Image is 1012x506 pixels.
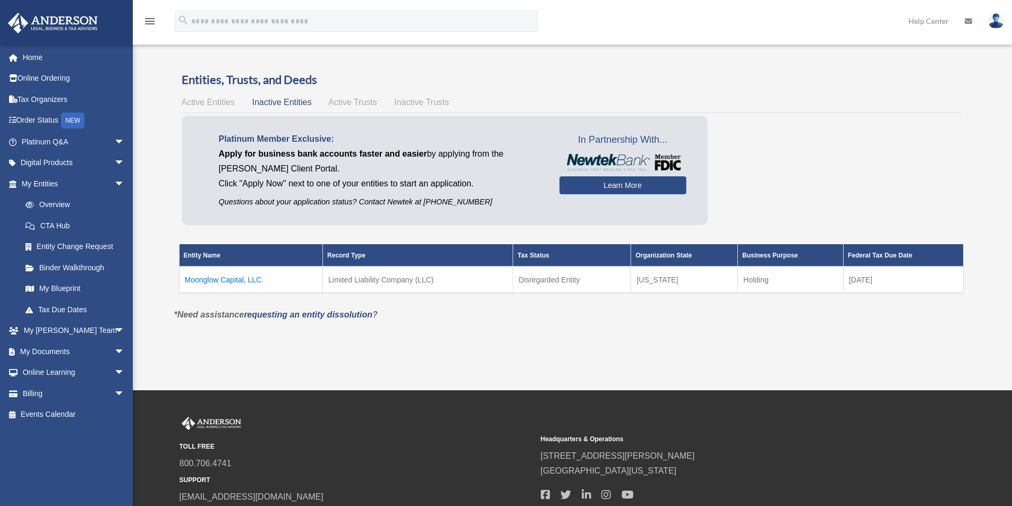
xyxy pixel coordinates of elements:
a: Digital Productsarrow_drop_down [7,152,141,174]
a: requesting an entity dissolution [244,310,372,319]
td: Disregarded Entity [513,267,631,293]
img: Anderson Advisors Platinum Portal [180,417,243,431]
a: CTA Hub [15,215,135,236]
p: Platinum Member Exclusive: [219,132,543,147]
img: User Pic [988,13,1004,29]
a: Platinum Q&Aarrow_drop_down [7,131,141,152]
i: menu [143,15,156,28]
span: arrow_drop_down [114,362,135,384]
span: Active Entities [182,98,235,107]
a: Binder Walkthrough [15,257,135,278]
p: Questions about your application status? Contact Newtek at [PHONE_NUMBER] [219,195,543,209]
a: [GEOGRAPHIC_DATA][US_STATE] [541,466,677,475]
span: arrow_drop_down [114,383,135,405]
p: Click "Apply Now" next to one of your entities to start an application. [219,176,543,191]
span: Inactive Trusts [394,98,449,107]
a: Tax Organizers [7,89,141,110]
span: arrow_drop_down [114,131,135,153]
th: Record Type [323,244,513,267]
a: Events Calendar [7,404,141,425]
a: Order StatusNEW [7,110,141,132]
span: Active Trusts [328,98,377,107]
a: [STREET_ADDRESS][PERSON_NAME] [541,451,695,460]
a: Entity Change Request [15,236,135,258]
img: Anderson Advisors Platinum Portal [5,13,101,33]
td: [US_STATE] [631,267,738,293]
span: arrow_drop_down [114,152,135,174]
a: Tax Due Dates [15,299,135,320]
a: 800.706.4741 [180,459,232,468]
th: Federal Tax Due Date [843,244,963,267]
td: Holding [738,267,844,293]
a: My Blueprint [15,278,135,299]
a: Home [7,47,141,68]
th: Tax Status [513,244,631,267]
em: *Need assistance ? [174,310,378,319]
a: My Entitiesarrow_drop_down [7,173,135,194]
a: My Documentsarrow_drop_down [7,341,141,362]
a: Learn More [559,176,686,194]
small: TOLL FREE [180,441,533,452]
td: Moonglow Capital, LLC [179,267,323,293]
th: Organization State [631,244,738,267]
a: menu [143,19,156,28]
a: My [PERSON_NAME] Teamarrow_drop_down [7,320,141,341]
span: arrow_drop_down [114,173,135,195]
a: Overview [15,194,130,216]
small: Headquarters & Operations [541,434,895,445]
span: arrow_drop_down [114,341,135,363]
p: by applying from the [PERSON_NAME] Client Portal. [219,147,543,176]
a: Online Ordering [7,68,141,89]
a: [EMAIL_ADDRESS][DOMAIN_NAME] [180,492,324,501]
a: Online Learningarrow_drop_down [7,362,141,383]
h3: Entities, Trusts, and Deeds [182,72,961,88]
td: Limited Liability Company (LLC) [323,267,513,293]
td: [DATE] [843,267,963,293]
img: NewtekBankLogoSM.png [565,154,681,171]
th: Business Purpose [738,244,844,267]
span: arrow_drop_down [114,320,135,342]
a: Billingarrow_drop_down [7,383,141,404]
span: Inactive Entities [252,98,311,107]
i: search [177,14,189,26]
span: In Partnership With... [559,132,686,149]
span: Apply for business bank accounts faster and easier [219,149,427,158]
div: NEW [61,113,84,128]
th: Entity Name [179,244,323,267]
small: SUPPORT [180,475,533,486]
